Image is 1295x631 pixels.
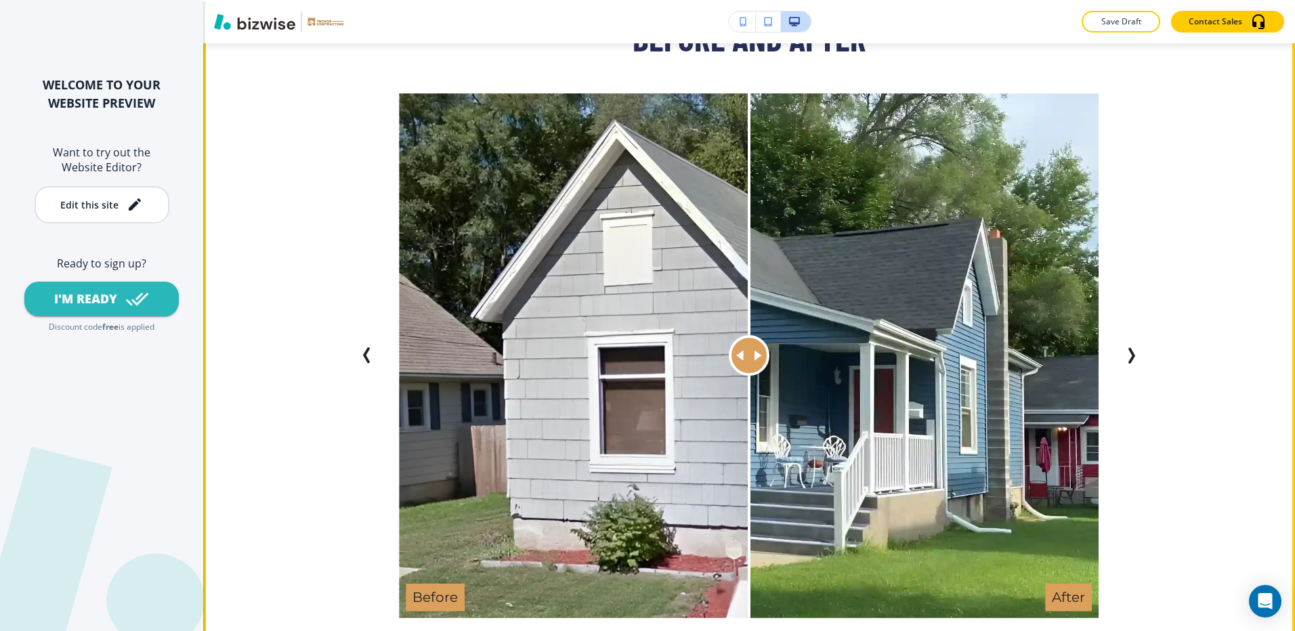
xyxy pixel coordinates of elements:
h2: WELCOME TO YOUR WEBSITE PREVIEW [22,76,182,112]
button: Edit this site [35,186,169,223]
p: Save Draft [1099,16,1143,28]
p: is applied [119,322,154,333]
button: Save Draft [1082,11,1160,32]
img: 61be514b045b918aa133b33f8005aef7.webp [399,93,1099,618]
button: Previous Slide [354,342,381,369]
div: Open Intercom Messenger [1249,585,1281,617]
div: Edit this site [60,200,119,210]
img: Your Logo [307,18,344,26]
button: I'M READY [24,282,179,316]
img: Bizwise Logo [214,14,295,30]
div: I'M READY [54,290,117,307]
h6: Want to try out the Website Editor? [22,145,182,175]
h6: Before [406,584,465,611]
p: Contact Sales [1189,16,1242,28]
button: Contact Sales [1171,11,1284,32]
p: free [102,322,119,333]
p: Discount code [49,322,102,333]
button: Next Slide [1118,342,1145,369]
h6: Ready to sign up? [22,256,182,271]
h6: After [1045,584,1092,611]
